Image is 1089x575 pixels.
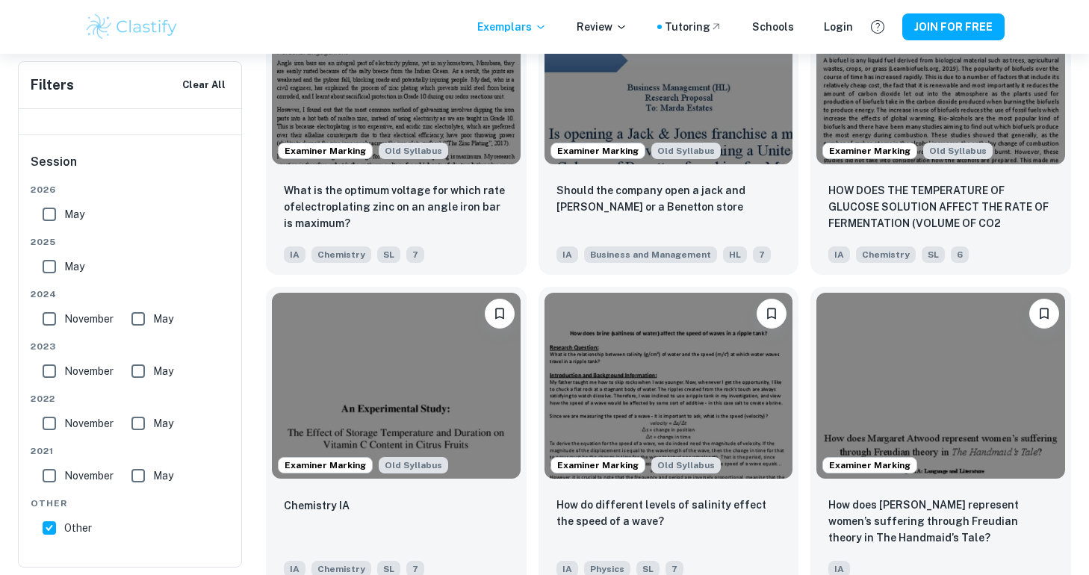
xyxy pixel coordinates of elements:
[377,246,400,263] span: SL
[816,293,1065,479] img: English A (Lang & Lit) HL Essay IA example thumbnail: How does Margaret Atwood represent women
[153,311,173,327] span: May
[31,340,231,353] span: 2023
[828,497,1053,546] p: How does Margaret Atwood represent women’s suffering through Freudian theory in The Handmaid’s Tale?
[31,444,231,458] span: 2021
[284,246,305,263] span: IA
[753,246,771,263] span: 7
[923,143,993,159] span: Old Syllabus
[577,19,627,35] p: Review
[823,459,916,472] span: Examiner Marking
[665,19,722,35] a: Tutoring
[153,363,173,379] span: May
[551,144,645,158] span: Examiner Marking
[651,457,721,473] span: Old Syllabus
[84,12,179,42] img: Clastify logo
[856,246,916,263] span: Chemistry
[31,153,231,183] h6: Session
[379,143,448,159] div: Starting from the May 2025 session, the Chemistry IA requirements have changed. It's OK to refer ...
[865,14,890,40] button: Help and Feedback
[31,183,231,196] span: 2026
[379,457,448,473] span: Old Syllabus
[153,467,173,484] span: May
[651,143,721,159] span: Old Syllabus
[31,497,231,510] span: Other
[153,415,173,432] span: May
[922,246,945,263] span: SL
[477,19,547,35] p: Exemplars
[64,311,114,327] span: November
[279,144,372,158] span: Examiner Marking
[551,459,645,472] span: Examiner Marking
[556,246,578,263] span: IA
[556,182,781,215] p: Should the company open a jack and jones or a Benetton store
[406,246,424,263] span: 7
[379,457,448,473] div: Starting from the May 2025 session, the Chemistry IA requirements have changed. It's OK to refer ...
[64,206,84,223] span: May
[544,293,793,479] img: Physics IA example thumbnail: How do different levels of salinity effe
[1029,299,1059,329] button: Please log in to bookmark exemplars
[31,235,231,249] span: 2025
[64,467,114,484] span: November
[311,246,371,263] span: Chemistry
[556,497,781,529] p: How do different levels of salinity effect the speed of a wave?
[31,392,231,405] span: 2022
[284,497,350,514] p: Chemistry IA
[824,19,853,35] a: Login
[284,182,509,231] p: What is the optimum voltage for which rate ofelectroplating zinc on an angle iron bar is maximum?
[64,363,114,379] span: November
[179,74,229,96] button: Clear All
[902,13,1005,40] button: JOIN FOR FREE
[951,246,969,263] span: 6
[823,144,916,158] span: Examiner Marking
[757,299,786,329] button: Please log in to bookmark exemplars
[31,75,74,96] h6: Filters
[279,459,372,472] span: Examiner Marking
[651,457,721,473] div: Starting from the May 2025 session, the Physics IA requirements have changed. It's OK to refer to...
[31,287,231,301] span: 2024
[64,520,92,536] span: Other
[651,143,721,159] div: Starting from the May 2024 session, the Business IA requirements have changed. It's OK to refer t...
[584,246,717,263] span: Business and Management
[828,246,850,263] span: IA
[923,143,993,159] div: Starting from the May 2025 session, the Chemistry IA requirements have changed. It's OK to refer ...
[64,415,114,432] span: November
[64,258,84,275] span: May
[828,182,1053,233] p: HOW DOES THE TEMPERATURE OF GLUCOSE SOLUTION AFFECT THE RATE OF FERMENTATION (VOLUME OF CO2 PRODU...
[485,299,515,329] button: Please log in to bookmark exemplars
[272,293,521,479] img: Chemistry IA example thumbnail: Chemistry IA
[379,143,448,159] span: Old Syllabus
[752,19,794,35] a: Schools
[723,246,747,263] span: HL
